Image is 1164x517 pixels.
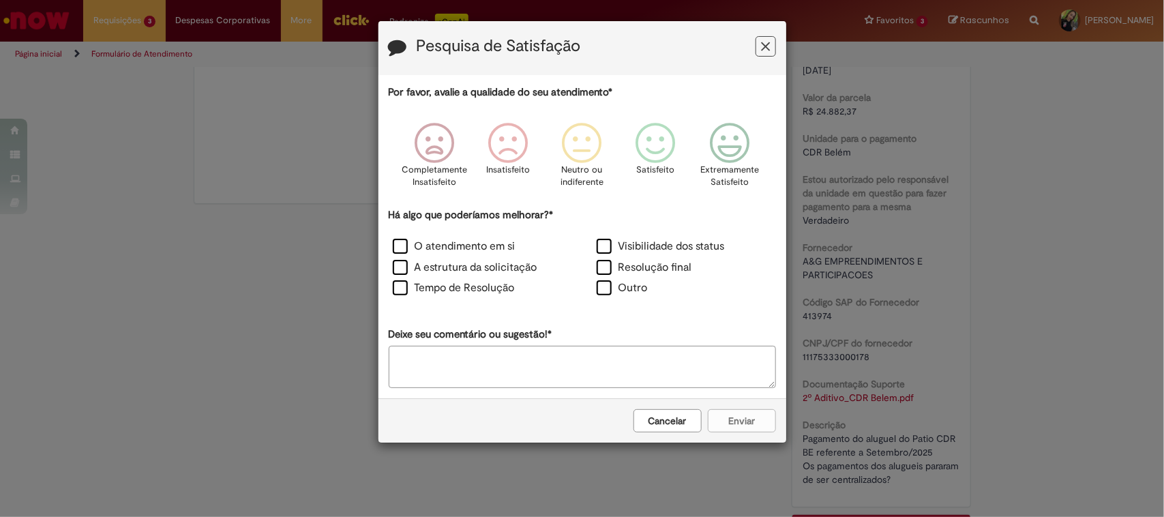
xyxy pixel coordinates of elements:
[393,280,515,296] label: Tempo de Resolução
[486,164,530,177] p: Insatisfeito
[597,280,648,296] label: Outro
[402,164,467,189] p: Completamente Insatisfeito
[597,260,692,276] label: Resolução final
[473,113,543,206] div: Insatisfeito
[417,38,581,55] label: Pesquisa de Satisfação
[597,239,725,254] label: Visibilidade dos status
[393,239,516,254] label: O atendimento em si
[393,260,537,276] label: A estrutura da solicitação
[389,208,776,300] div: Há algo que poderíamos melhorar?*
[621,113,691,206] div: Satisfeito
[637,164,675,177] p: Satisfeito
[695,113,764,206] div: Extremamente Satisfeito
[400,113,469,206] div: Completamente Insatisfeito
[633,409,702,432] button: Cancelar
[389,327,552,342] label: Deixe seu comentário ou sugestão!*
[700,164,759,189] p: Extremamente Satisfeito
[389,85,613,100] label: Por favor, avalie a qualidade do seu atendimento*
[557,164,606,189] p: Neutro ou indiferente
[547,113,616,206] div: Neutro ou indiferente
